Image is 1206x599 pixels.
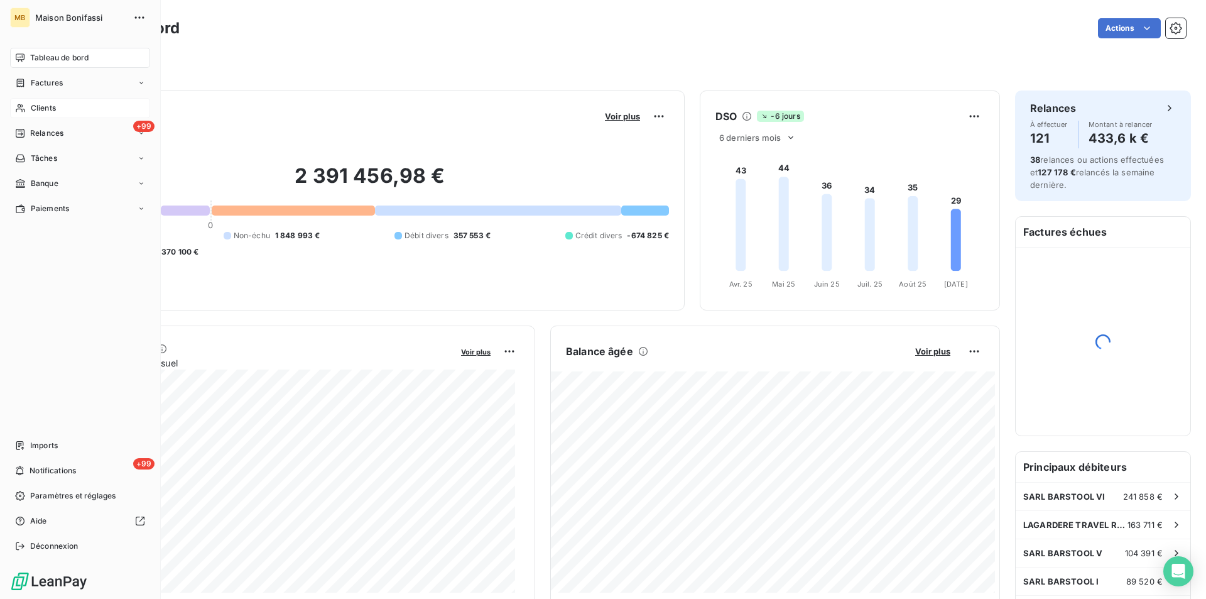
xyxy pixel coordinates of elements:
[719,133,781,143] span: 6 derniers mois
[757,111,803,122] span: -6 jours
[1023,576,1099,586] span: SARL BARSTOOL I
[857,280,883,289] tspan: Juil. 25
[10,511,150,531] a: Aide
[899,280,926,289] tspan: Août 25
[71,356,452,370] span: Chiffre d'affaires mensuel
[133,458,155,470] span: +99
[208,220,213,230] span: 0
[1023,492,1105,502] span: SARL BARSTOOL VI
[10,571,88,591] img: Logo LeanPay
[1038,167,1075,177] span: 127 178 €
[1030,155,1164,190] span: relances ou actions effectuées et relancés la semaine dernière.
[31,153,57,164] span: Tâches
[454,230,491,241] span: 357 553 €
[31,77,63,89] span: Factures
[158,246,199,258] span: -370 100 €
[1098,18,1161,38] button: Actions
[627,230,669,241] span: -674 825 €
[1016,217,1190,247] h6: Factures échues
[601,111,644,122] button: Voir plus
[31,102,56,114] span: Clients
[133,121,155,132] span: +99
[915,346,950,356] span: Voir plus
[1089,121,1153,128] span: Montant à relancer
[1030,155,1040,165] span: 38
[405,230,448,241] span: Débit divers
[30,541,79,552] span: Déconnexion
[275,230,320,241] span: 1 848 993 €
[1016,452,1190,482] h6: Principaux débiteurs
[30,440,58,451] span: Imports
[30,465,76,476] span: Notifications
[575,230,622,241] span: Crédit divers
[461,348,491,356] span: Voir plus
[71,163,669,201] h2: 2 391 456,98 €
[1163,556,1193,586] div: Open Intercom Messenger
[1089,128,1153,148] h4: 433,6 k €
[911,346,954,357] button: Voir plus
[1123,492,1163,502] span: 241 858 €
[457,346,494,357] button: Voir plus
[944,280,968,289] tspan: [DATE]
[1030,121,1068,128] span: À effectuer
[234,230,270,241] span: Non-échu
[1125,548,1163,558] span: 104 391 €
[30,515,47,527] span: Aide
[30,128,63,139] span: Relances
[715,109,737,124] h6: DSO
[1126,576,1163,586] span: 89 520 €
[772,280,795,289] tspan: Mai 25
[1127,520,1163,530] span: 163 711 €
[814,280,840,289] tspan: Juin 25
[1030,101,1076,116] h6: Relances
[1023,520,1127,530] span: LAGARDERE TRAVEL RETAIL [GEOGRAPHIC_DATA]
[566,344,633,359] h6: Balance âgée
[729,280,752,289] tspan: Avr. 25
[31,203,69,214] span: Paiements
[35,13,126,23] span: Maison Bonifassi
[605,111,640,121] span: Voir plus
[30,52,89,63] span: Tableau de bord
[30,490,116,502] span: Paramètres et réglages
[10,8,30,28] div: MB
[31,178,58,189] span: Banque
[1030,128,1068,148] h4: 121
[1023,548,1102,558] span: SARL BARSTOOL V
